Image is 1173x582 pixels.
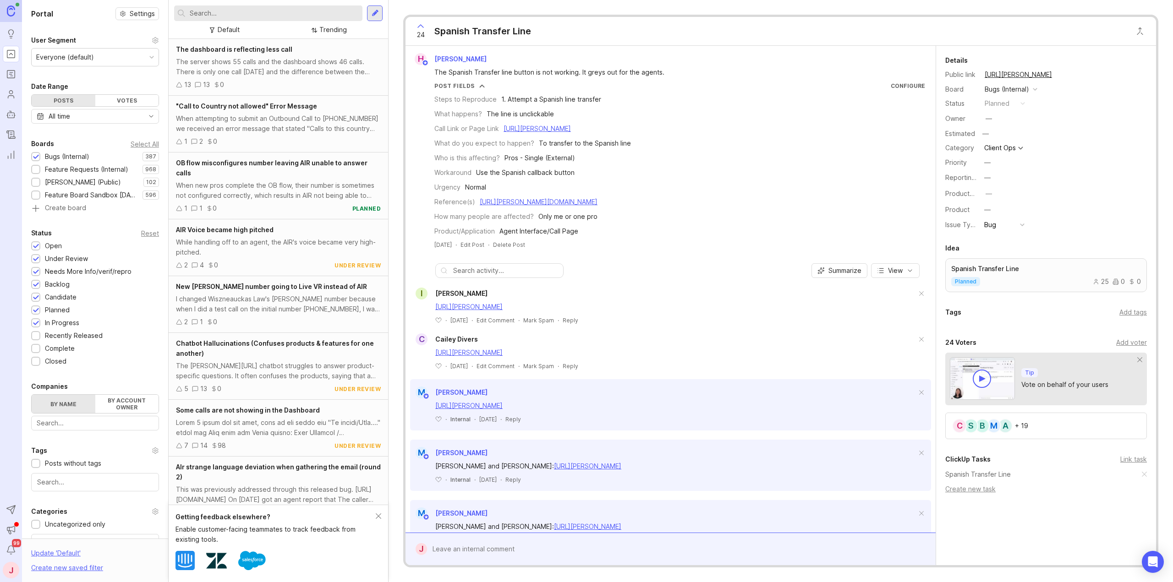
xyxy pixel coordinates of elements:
[190,8,359,18] input: Search...
[37,538,153,548] input: Search...
[828,266,861,275] span: Summarize
[95,395,159,413] label: By account owner
[460,241,484,249] div: Edit Post
[434,138,534,148] div: What do you expect to happen?
[493,241,525,249] div: Delete Post
[410,507,488,519] a: M[PERSON_NAME]
[199,203,203,213] div: 1
[945,131,975,137] div: Estimated
[423,514,430,521] img: member badge
[1131,22,1149,40] button: Close button
[176,226,274,234] span: AIR Voice became high pitched
[31,8,53,19] h1: Portal
[3,126,19,143] a: Changelog
[169,219,388,276] a: AIR Voice became high pitchedWhile handling off to an agent, the AIR's voice became very high-pit...
[488,241,489,249] div: ·
[184,203,187,213] div: 1
[45,458,101,468] div: Posts without tags
[352,205,381,212] div: planned
[415,53,427,65] div: H
[45,343,75,354] div: Complete
[184,80,191,90] div: 13
[945,469,1011,479] a: Spanish Transfer Line
[505,415,521,423] div: Reply
[558,362,559,370] div: ·
[45,152,89,162] div: Bugs (Internal)
[176,102,317,110] span: "Call to Country not allowed" Error Message
[31,205,159,213] a: Create board
[213,317,217,327] div: 0
[435,303,503,310] a: [URL][PERSON_NAME]
[176,180,381,201] div: When new pros complete the OB flow, their number is sometimes not configured correctly, which res...
[203,80,210,90] div: 13
[985,98,1009,109] div: planned
[45,254,88,264] div: Under Review
[435,402,503,409] a: [URL][PERSON_NAME]
[518,362,520,370] div: ·
[169,457,388,523] a: AIr strange language deviation when gathering the email (round 2)This was previously addressed th...
[31,548,81,563] div: Update ' Default '
[217,384,221,394] div: 0
[435,509,488,517] span: [PERSON_NAME]
[184,136,187,147] div: 1
[975,419,990,433] div: B
[984,220,996,230] div: Bug
[434,212,534,222] div: How many people are affected?
[176,361,381,381] div: The [PERSON_NAME][URL] chatbot struggles to answer product-specific questions. It often confuses ...
[479,476,497,483] time: [DATE]
[416,507,428,519] div: M
[501,94,601,104] div: 1. Attempt a Spanish line transfer
[7,5,15,16] img: Canny Home
[563,362,578,370] div: Reply
[435,289,488,297] span: [PERSON_NAME]
[45,519,105,529] div: Uncategorized only
[214,260,218,270] div: 0
[945,337,976,348] div: 24 Voters
[945,55,968,66] div: Details
[169,333,388,400] a: Chatbot Hallucinations (Confuses products & features for one another)The [PERSON_NAME][URL] chatb...
[417,30,425,40] span: 24
[176,45,292,53] span: The dashboard is reflecting less call
[477,316,515,324] div: Edit Comment
[984,158,991,168] div: —
[980,128,992,140] div: —
[200,384,207,394] div: 13
[200,317,203,327] div: 1
[945,143,977,153] div: Category
[45,164,128,174] div: Feature Requests (Internal)
[175,551,195,570] img: Intercom logo
[176,114,381,134] div: When attempting to submit an Outbound Call to [PHONE_NUMBER] we received an error message that st...
[206,550,227,571] img: Zendesk logo
[1119,307,1147,317] div: Add tags
[3,501,19,518] button: Send to Autopilot
[184,441,188,451] div: 7
[450,476,471,484] div: Internal
[169,152,388,219] a: OB flow misconfigures number leaving AIR unable to answer callsWhen new pros complete the OB flow...
[945,221,979,228] label: Issue Type
[12,539,21,547] span: 99
[434,109,482,119] div: What happens?
[95,95,159,106] div: Votes
[471,316,473,324] div: ·
[334,442,381,450] div: under review
[45,292,77,302] div: Candidate
[445,362,447,370] div: ·
[176,484,381,505] div: This was previously addressed through this released bug. [URL][DOMAIN_NAME] On [DATE] got an agen...
[434,241,452,248] time: [DATE]
[131,141,159,147] div: Select All
[3,562,19,578] div: J
[445,476,447,484] div: ·
[146,179,156,186] p: 102
[422,60,429,66] img: member badge
[31,81,68,92] div: Date Range
[487,109,554,119] div: The line is unclickable
[499,226,578,236] div: Agent Interface/Call Page
[434,124,499,134] div: Call Link or Page Link
[213,203,217,213] div: 0
[410,288,488,299] a: I[PERSON_NAME]
[1113,278,1125,285] div: 0
[434,168,471,178] div: Workaround
[176,339,374,357] span: Chatbot Hallucinations (Confuses products & features for one another)
[45,305,70,315] div: Planned
[213,136,217,147] div: 0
